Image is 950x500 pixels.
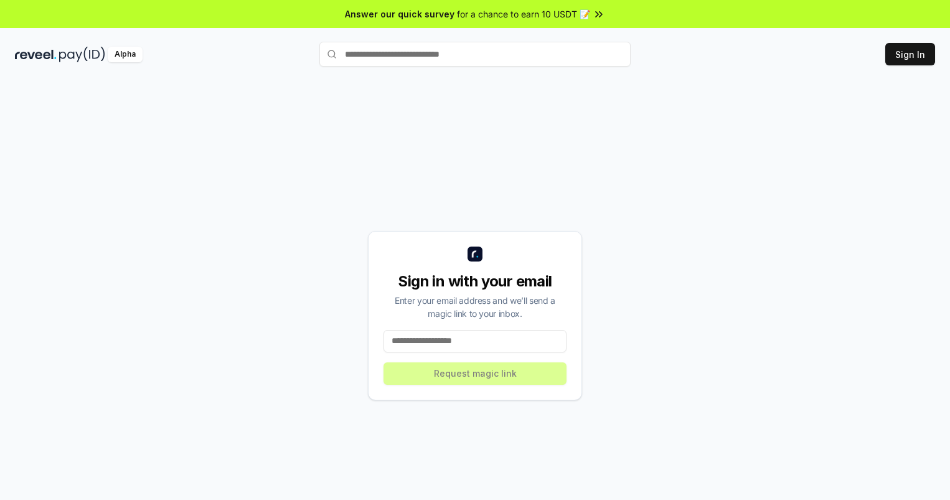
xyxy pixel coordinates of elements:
img: reveel_dark [15,47,57,62]
img: logo_small [468,247,482,262]
span: for a chance to earn 10 USDT 📝 [457,7,590,21]
div: Sign in with your email [383,271,567,291]
div: Enter your email address and we’ll send a magic link to your inbox. [383,294,567,320]
span: Answer our quick survey [345,7,454,21]
img: pay_id [59,47,105,62]
button: Sign In [885,43,935,65]
div: Alpha [108,47,143,62]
